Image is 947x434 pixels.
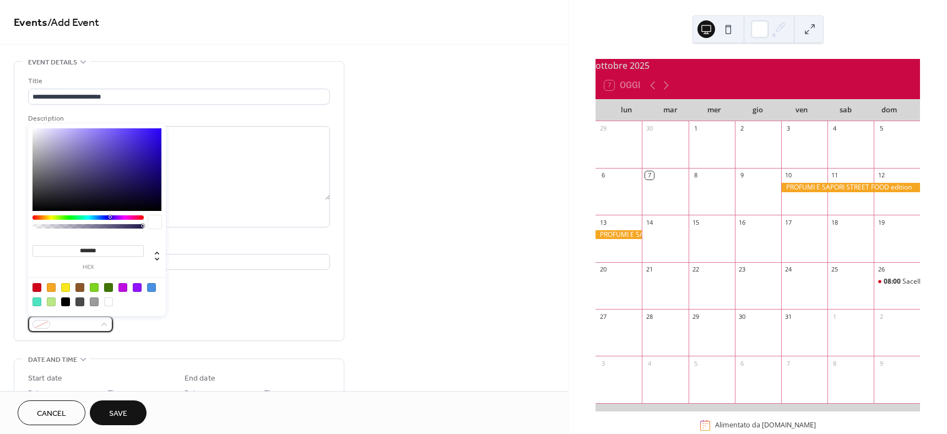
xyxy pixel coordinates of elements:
[784,265,793,274] div: 24
[47,283,56,292] div: #F5A623
[28,113,328,124] div: Description
[28,75,328,87] div: Title
[762,421,816,430] a: [DOMAIN_NAME]
[715,421,816,430] div: Alimentato da
[28,57,77,68] span: Event details
[90,297,99,306] div: #9B9B9B
[599,218,607,226] div: 13
[831,171,839,180] div: 11
[877,265,885,274] div: 26
[692,359,700,367] div: 5
[75,297,84,306] div: #4A4A4A
[104,297,113,306] div: #FFFFFF
[884,277,902,286] span: 08:00
[781,183,920,192] div: PROFUMI E SAPORI STREET FOOD edition
[738,312,746,321] div: 30
[645,312,653,321] div: 28
[831,312,839,321] div: 1
[784,171,793,180] div: 10
[877,218,885,226] div: 19
[75,283,84,292] div: #8B572A
[18,400,85,425] button: Cancel
[133,283,142,292] div: #9013FE
[599,359,607,367] div: 3
[61,297,70,306] div: #000000
[599,265,607,274] div: 20
[108,387,123,399] span: Time
[692,171,700,180] div: 8
[599,171,607,180] div: 6
[47,297,56,306] div: #B8E986
[738,218,746,226] div: 16
[109,408,127,420] span: Save
[831,265,839,274] div: 25
[645,171,653,180] div: 7
[784,218,793,226] div: 17
[47,12,99,34] span: / Add Event
[692,99,736,121] div: mer
[185,387,199,399] span: Date
[645,265,653,274] div: 21
[28,354,77,366] span: Date and time
[37,408,66,420] span: Cancel
[28,241,328,252] div: Location
[61,283,70,292] div: #F8E71C
[692,124,700,133] div: 1
[877,312,885,321] div: 2
[118,283,127,292] div: #BD10E0
[692,218,700,226] div: 15
[784,124,793,133] div: 3
[596,230,642,240] div: PROFUMI E SAPORI STREET FOOD edition
[692,312,700,321] div: 29
[877,124,885,133] div: 5
[784,359,793,367] div: 7
[28,387,43,399] span: Date
[104,283,113,292] div: #417505
[831,359,839,367] div: 8
[874,277,920,286] div: Sacellum - La piazza delle antichità
[33,264,144,270] label: hex
[645,359,653,367] div: 4
[596,59,920,72] div: ottobre 2025
[28,373,62,384] div: Start date
[185,373,215,384] div: End date
[738,265,746,274] div: 23
[14,12,47,34] a: Events
[90,283,99,292] div: #7ED321
[780,99,824,121] div: ven
[738,171,746,180] div: 9
[599,124,607,133] div: 29
[738,359,746,367] div: 6
[831,218,839,226] div: 18
[264,387,280,399] span: Time
[831,124,839,133] div: 4
[648,99,692,121] div: mar
[147,283,156,292] div: #4A90E2
[692,265,700,274] div: 22
[604,99,648,121] div: lun
[877,359,885,367] div: 9
[33,297,41,306] div: #50E3C2
[738,124,746,133] div: 2
[33,283,41,292] div: #D0021B
[877,171,885,180] div: 12
[824,99,868,121] div: sab
[784,312,793,321] div: 31
[645,218,653,226] div: 14
[90,400,147,425] button: Save
[599,312,607,321] div: 27
[736,99,780,121] div: gio
[867,99,911,121] div: dom
[645,124,653,133] div: 30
